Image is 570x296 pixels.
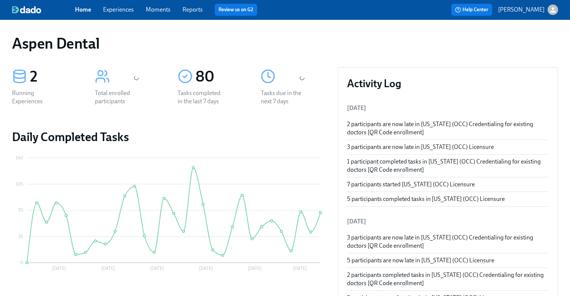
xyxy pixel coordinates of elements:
h2: Daily Completed Tasks [12,129,326,144]
a: Reports [183,6,203,13]
a: Home [75,6,91,13]
span: Help Center [455,6,488,13]
tspan: 105 [16,181,23,187]
a: Review us on G2 [218,6,253,13]
a: Experiences [103,6,134,13]
tspan: [DATE] [52,266,66,271]
tspan: [DATE] [101,266,115,271]
div: 2 [30,67,77,86]
div: 2 participants are now late in [US_STATE] (OCC) Credentialing for existing doctors [QR Code enrol... [347,120,549,137]
div: 2 participants completed tasks in [US_STATE] (OCC) Credentialing for existing doctors [QR Code en... [347,271,549,287]
button: Review us on G2 [215,4,257,16]
tspan: [DATE] [248,266,262,271]
div: Total enrolled participants [95,89,143,106]
h3: Activity Log [347,77,549,90]
div: 7 participants started [US_STATE] (OCC) Licensure [347,180,549,189]
div: Tasks completed in the last 7 days [178,89,226,106]
span: [DATE] [347,104,366,112]
div: 1 participant completed tasks in [US_STATE] (OCC) Credentialing for existing doctors [QR Code enr... [347,158,549,174]
h1: Aspen Dental [12,34,99,52]
div: 5 participants are now late in [US_STATE] (OCC) Licensure [347,256,549,265]
tspan: 70 [18,208,23,213]
tspan: 140 [16,155,23,161]
a: Moments [146,6,171,13]
div: 3 participants are now late in [US_STATE] (OCC) Credentialing for existing doctors [QR Code enrol... [347,234,549,250]
img: dado [12,6,41,13]
tspan: [DATE] [199,266,213,271]
tspan: [DATE] [150,266,164,271]
tspan: 0 [20,260,23,265]
div: 3 participants are now late in [US_STATE] (OCC) Licensure [347,143,549,151]
div: Tasks due in the next 7 days [260,89,308,106]
div: 80 [196,67,242,86]
li: [DATE] [347,213,549,231]
div: 5 participants completed tasks in [US_STATE] (OCC) Licensure [347,195,549,203]
tspan: [DATE] [293,266,307,271]
tspan: 35 [18,234,23,239]
a: dado [12,6,75,13]
p: [PERSON_NAME] [498,6,545,14]
div: Running Experiences [12,89,60,106]
button: [PERSON_NAME] [498,4,558,15]
button: Help Center [451,4,492,16]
